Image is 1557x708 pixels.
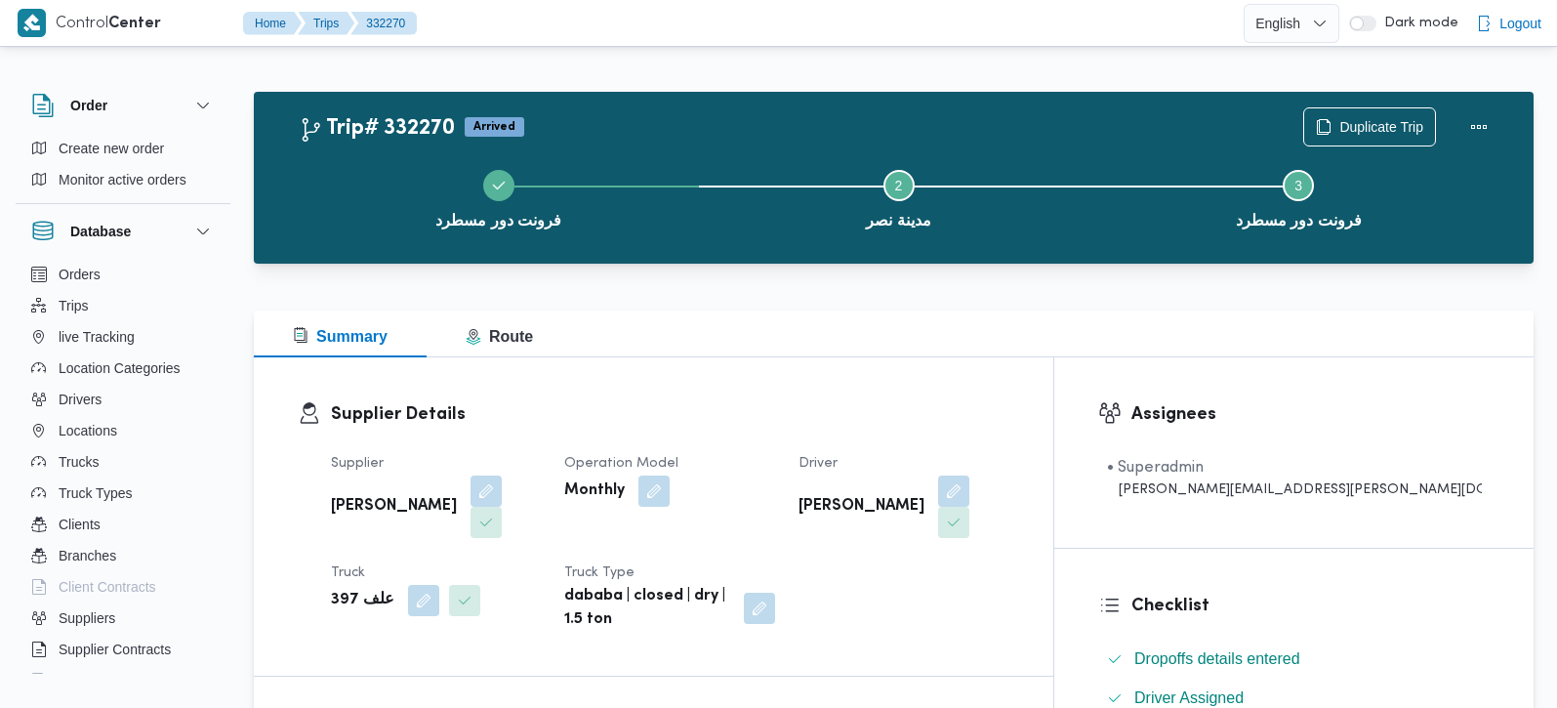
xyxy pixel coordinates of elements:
[1098,146,1498,248] button: فرونت دور مسطرد
[564,585,729,632] b: dababa | closed | dry | 1.5 ton
[1107,456,1482,479] div: • Superadmin
[59,294,89,317] span: Trips
[23,384,223,415] button: Drivers
[23,603,223,634] button: Suppliers
[23,259,223,290] button: Orders
[1459,107,1498,146] button: Actions
[866,209,930,232] span: مدينة نصر
[298,12,354,35] button: Trips
[331,457,384,470] span: Supplier
[23,164,223,195] button: Monitor active orders
[59,638,171,661] span: Supplier Contracts
[1468,4,1549,43] button: Logout
[799,495,924,519] b: [PERSON_NAME]
[1339,115,1423,139] span: Duplicate Trip
[59,137,164,160] span: Create new order
[59,513,101,536] span: Clients
[564,566,635,579] span: Truck Type
[293,328,388,345] span: Summary
[23,478,223,509] button: Truck Types
[23,290,223,321] button: Trips
[1376,16,1458,31] span: Dark mode
[1131,593,1490,619] h3: Checklist
[799,457,838,470] span: Driver
[895,178,903,193] span: 2
[1134,647,1300,671] span: Dropoffs details entered
[435,209,561,232] span: فرونت دور مسطرد
[1294,178,1302,193] span: 3
[331,589,394,612] b: علف 397
[59,263,101,286] span: Orders
[243,12,302,35] button: Home
[59,606,115,630] span: Suppliers
[23,415,223,446] button: Locations
[1099,644,1490,675] button: Dropoffs details entered
[1107,479,1482,500] div: [PERSON_NAME][EMAIL_ADDRESS][PERSON_NAME][DOMAIN_NAME]
[59,544,116,567] span: Branches
[564,457,678,470] span: Operation Model
[23,665,223,696] button: Devices
[59,168,186,191] span: Monitor active orders
[59,481,132,505] span: Truck Types
[564,479,625,503] b: Monthly
[59,450,99,474] span: Trucks
[1499,12,1541,35] span: Logout
[23,540,223,571] button: Branches
[59,669,107,692] span: Devices
[1303,107,1436,146] button: Duplicate Trip
[18,9,46,37] img: X8yXhbKr1z7QwAAAABJRU5ErkJggg==
[23,571,223,603] button: Client Contracts
[59,575,156,599] span: Client Contracts
[59,325,135,349] span: live Tracking
[16,133,230,203] div: Order
[70,94,107,117] h3: Order
[331,401,1009,428] h3: Supplier Details
[23,353,223,384] button: Location Categories
[31,220,215,243] button: Database
[23,509,223,540] button: Clients
[59,388,102,411] span: Drivers
[1131,401,1490,428] h3: Assignees
[108,17,161,31] b: Center
[699,146,1099,248] button: مدينة نصر
[331,566,365,579] span: Truck
[1134,689,1244,706] span: Driver Assigned
[299,116,455,142] h2: Trip# 332270
[20,630,82,688] iframe: chat widget
[299,146,699,248] button: فرونت دور مسطرد
[23,321,223,353] button: live Tracking
[1107,456,1482,500] span: • Superadmin mohamed.nabil@illa.com.eg
[70,220,131,243] h3: Database
[331,495,457,519] b: [PERSON_NAME]
[465,117,524,137] span: Arrived
[466,328,533,345] span: Route
[59,356,181,380] span: Location Categories
[23,446,223,478] button: Trucks
[23,634,223,665] button: Supplier Contracts
[473,121,515,133] b: Arrived
[31,94,215,117] button: Order
[23,133,223,164] button: Create new order
[59,419,117,442] span: Locations
[1236,209,1362,232] span: فرونت دور مسطرد
[350,12,417,35] button: 332270
[1134,650,1300,667] span: Dropoffs details entered
[491,178,507,193] svg: Step 1 is complete
[16,259,230,682] div: Database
